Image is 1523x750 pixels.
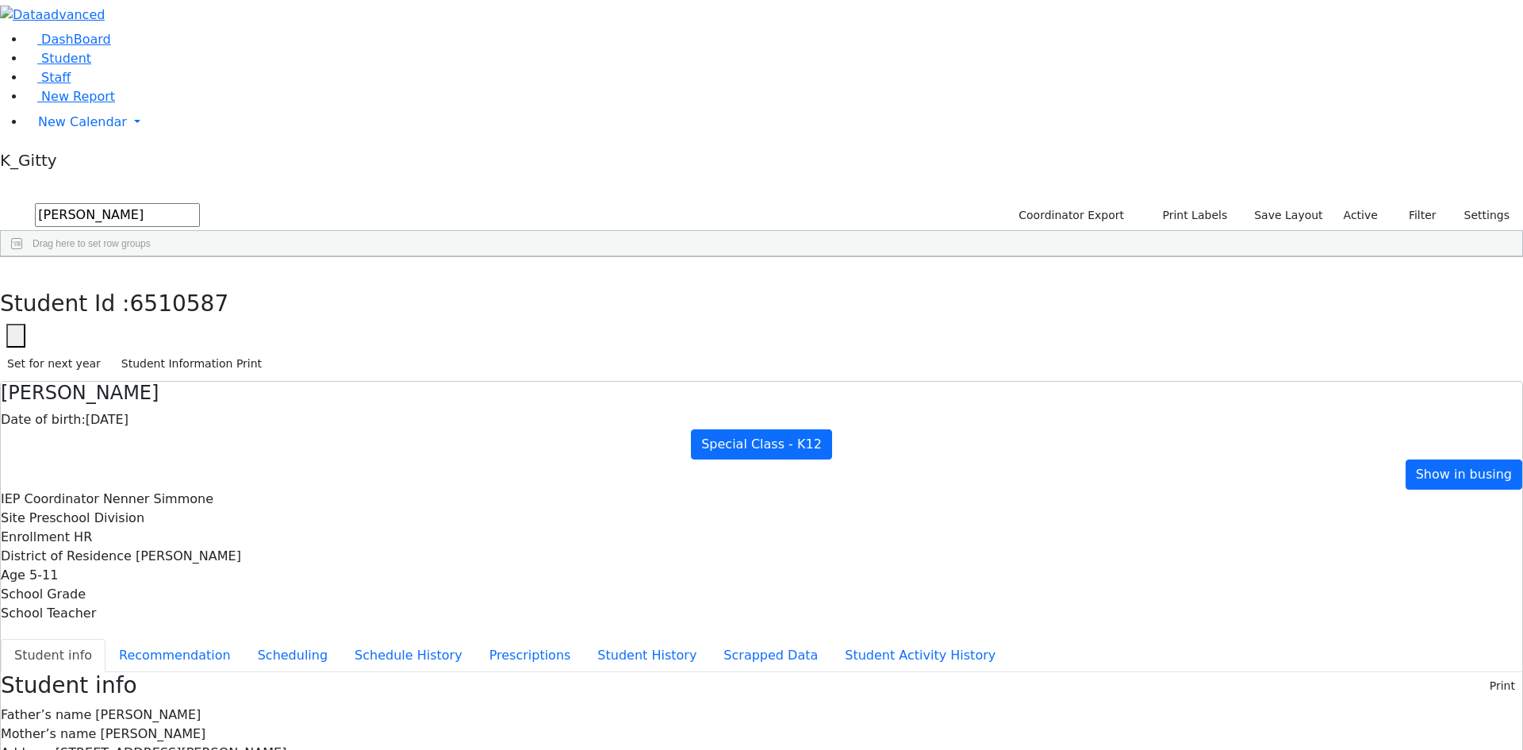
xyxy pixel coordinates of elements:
span: HR [74,529,92,544]
span: New Calendar [38,114,127,129]
label: Age [1,566,25,585]
h4: [PERSON_NAME] [1,382,1522,405]
button: Filter [1388,203,1444,228]
span: [PERSON_NAME] [95,707,201,722]
label: School Grade [1,585,86,604]
span: Preschool Division [29,510,144,525]
span: Nenner Simmone [103,491,213,506]
span: [PERSON_NAME] [136,548,241,563]
span: Drag here to set row groups [33,238,151,249]
button: Print Labels [1144,203,1234,228]
span: 6510587 [130,290,229,317]
button: Student Activity History [831,639,1009,672]
button: Settings [1444,203,1517,228]
a: New Report [25,89,115,104]
h3: Student info [1,672,137,699]
a: Student [25,51,91,66]
a: DashBoard [25,32,111,47]
label: IEP Coordinator [1,490,99,509]
button: Student info [1,639,105,672]
span: Staff [41,70,71,85]
label: School Teacher [1,604,96,623]
span: 5-11 [29,567,58,583]
label: Father’s name [1,706,91,725]
span: New Report [41,89,115,104]
button: Save Layout [1247,203,1329,228]
span: [PERSON_NAME] [100,726,205,741]
a: Staff [25,70,71,85]
span: Student [41,51,91,66]
label: Mother’s name [1,725,96,744]
label: Site [1,509,25,528]
input: Search [35,203,200,227]
span: Show in busing [1416,467,1512,482]
a: Special Class - K12 [691,429,832,460]
label: Enrollment [1,528,70,547]
label: Date of birth: [1,410,86,429]
button: Student Information Print [114,352,269,376]
button: Prescriptions [476,639,585,672]
a: Show in busing [1406,460,1522,490]
div: [DATE] [1,410,1522,429]
label: Active [1337,203,1385,228]
button: Schedule History [341,639,476,672]
button: Print [1483,674,1522,698]
a: New Calendar [25,106,1523,138]
button: Coordinator Export [1008,203,1131,228]
button: Scheduling [244,639,341,672]
span: DashBoard [41,32,111,47]
button: Scrapped Data [710,639,831,672]
label: District of Residence [1,547,132,566]
button: Recommendation [105,639,244,672]
button: Student History [584,639,710,672]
